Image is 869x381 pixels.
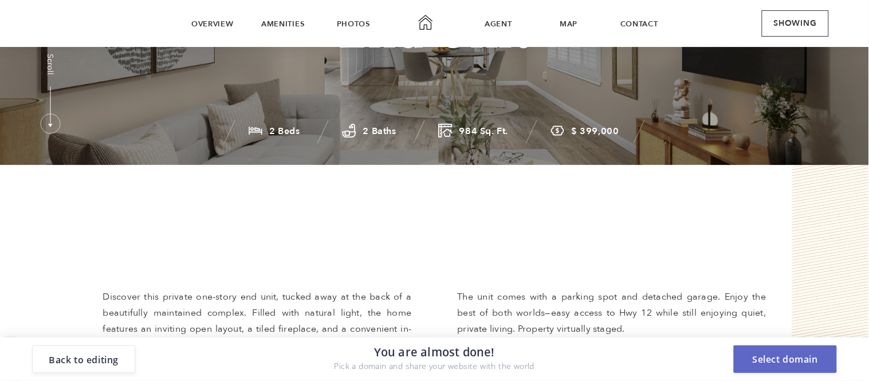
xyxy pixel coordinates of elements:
[191,19,234,29] a: Overview
[560,19,578,29] a: Map
[103,289,412,369] p: Discover this private one-story end unit, tucked away at the back of a beautifully maintained com...
[32,345,135,373] button: Back to editing
[620,19,658,29] a: Contact
[46,54,54,75] p: Scroll
[261,19,304,29] a: Amenities
[532,126,640,136] li: $ 399,000
[229,126,321,136] li: 2 Beds
[762,10,829,37] a: Showing
[734,345,837,373] button: Select domain
[337,19,370,29] a: Photos
[485,19,512,29] a: Agent
[458,289,766,337] p: The unit comes with a parking spot and detached garage. Enjoy the best of both worlds—easy access...
[323,126,417,136] li: 2 Baths
[335,345,534,359] p: You are almost done!
[335,359,534,373] p: Pick a domain and share your website with the world
[419,126,529,136] li: 984 Sq. Ft.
